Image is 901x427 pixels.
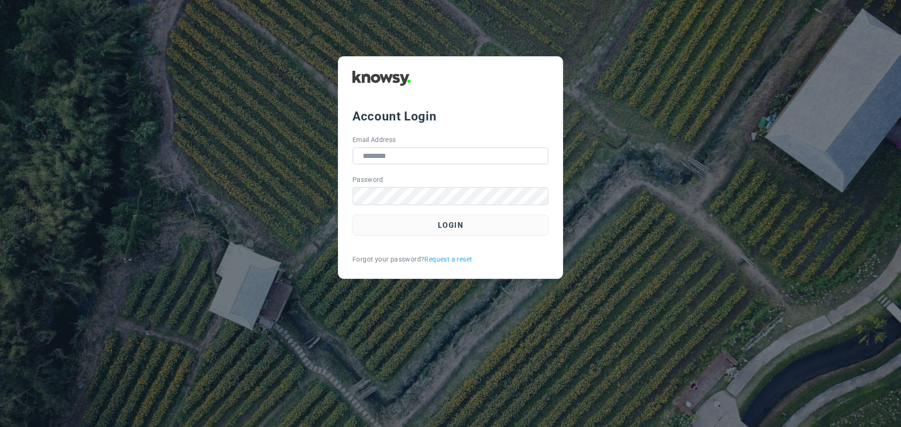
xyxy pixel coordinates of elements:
[352,215,549,236] button: Login
[352,255,549,264] div: Forgot your password?
[352,175,383,185] label: Password
[352,135,396,145] label: Email Address
[352,108,549,125] div: Account Login
[424,255,472,264] a: Request a reset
